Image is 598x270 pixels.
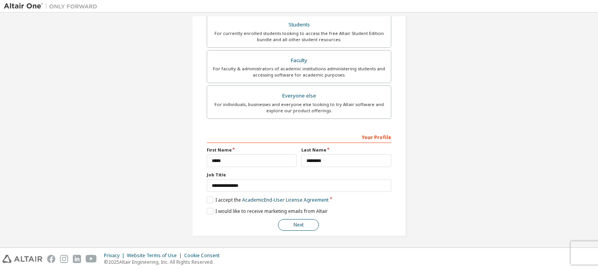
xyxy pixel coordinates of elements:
div: Your Profile [207,131,391,143]
div: Everyone else [212,91,386,101]
label: I accept the [207,197,329,203]
img: youtube.svg [86,255,97,263]
div: For currently enrolled students looking to access the free Altair Student Edition bundle and all ... [212,30,386,43]
img: altair_logo.svg [2,255,42,263]
a: Academic End-User License Agreement [242,197,329,203]
div: For individuals, businesses and everyone else looking to try Altair software and explore our prod... [212,101,386,114]
p: © 2025 Altair Engineering, Inc. All Rights Reserved. [104,259,224,265]
div: Website Terms of Use [127,253,184,259]
img: facebook.svg [47,255,55,263]
img: Altair One [4,2,101,10]
img: linkedin.svg [73,255,81,263]
div: Privacy [104,253,127,259]
label: Job Title [207,172,391,178]
div: Students [212,19,386,30]
label: First Name [207,147,297,153]
label: I would like to receive marketing emails from Altair [207,208,328,214]
img: instagram.svg [60,255,68,263]
label: Last Name [301,147,391,153]
div: Faculty [212,55,386,66]
div: Cookie Consent [184,253,224,259]
div: For faculty & administrators of academic institutions administering students and accessing softwa... [212,66,386,78]
button: Next [278,219,319,231]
